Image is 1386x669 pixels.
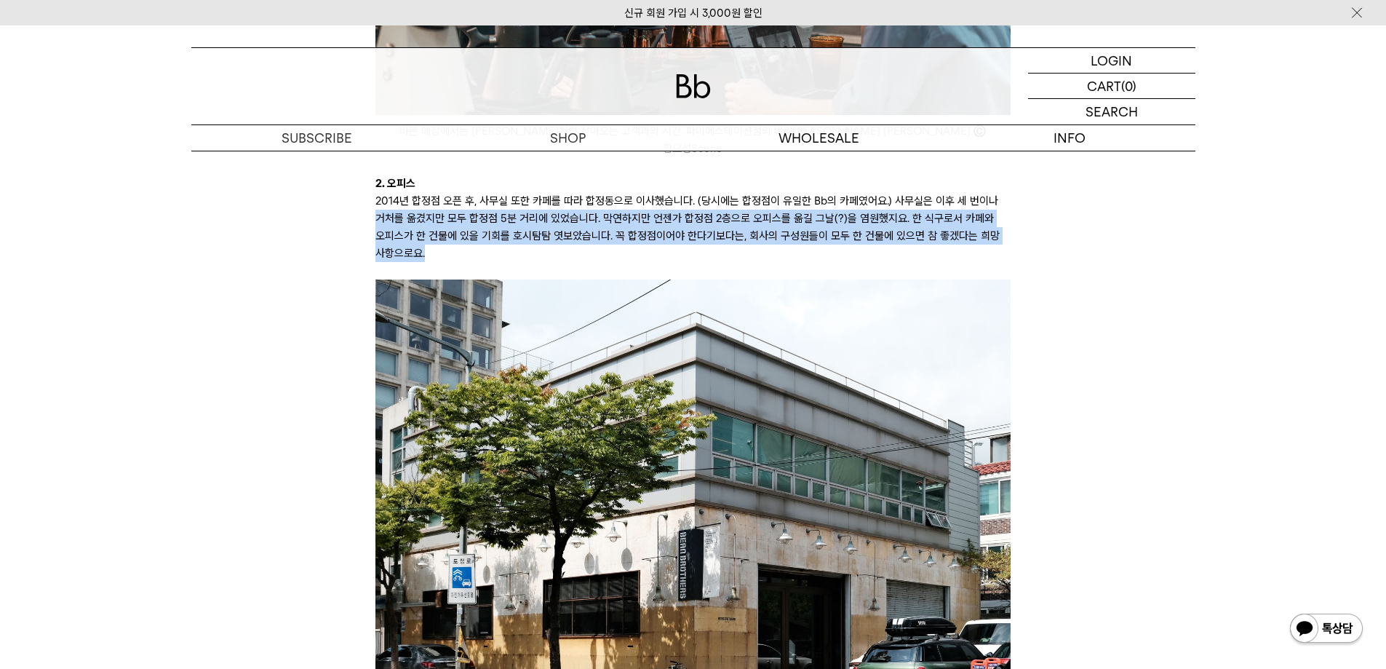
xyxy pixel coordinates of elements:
[1289,612,1364,647] img: 카카오톡 채널 1:1 채팅 버튼
[944,125,1195,151] p: INFO
[1028,74,1195,99] a: CART (0)
[375,192,1011,262] p: 2014년 합정점 오픈 후, 사무실 또한 카페를 따라 합정동으로 이사했습니다. (당시에는 합정점이 유일한 Bb의 카페였어요.) 사무실은 이후 세 번이나 거처를 옮겼지만 모두 ...
[676,74,711,98] img: 로고
[624,7,762,20] a: 신규 회원 가입 시 3,000원 할인
[375,177,415,190] b: 2. 오피스
[1121,74,1136,98] p: (0)
[1091,48,1132,73] p: LOGIN
[442,125,693,151] a: SHOP
[1086,99,1138,124] p: SEARCH
[1087,74,1121,98] p: CART
[1028,48,1195,74] a: LOGIN
[191,125,442,151] a: SUBSCRIBE
[693,125,944,151] p: WHOLESALE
